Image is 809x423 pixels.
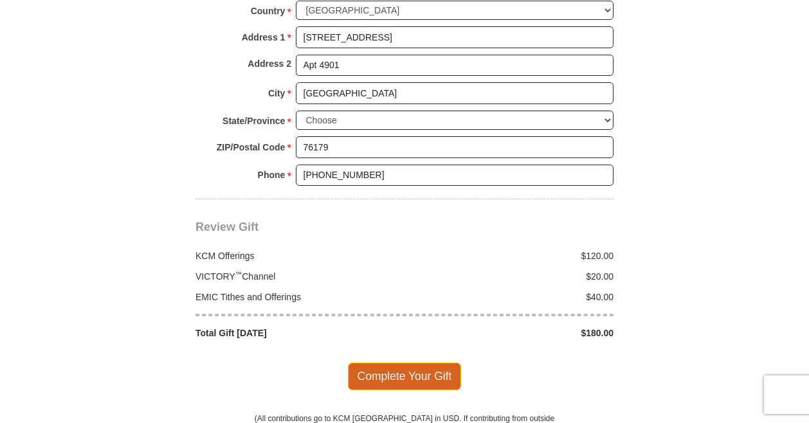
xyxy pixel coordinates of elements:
div: $120.00 [404,249,621,262]
div: KCM Offerings [189,249,405,262]
div: $20.00 [404,270,621,283]
sup: ™ [235,270,242,278]
div: $180.00 [404,327,621,339]
strong: Phone [258,166,286,184]
div: VICTORY Channel [189,270,405,283]
strong: Address 2 [248,55,291,73]
strong: Country [251,2,286,20]
strong: City [268,84,285,102]
span: Complete Your Gift [348,363,462,390]
span: Review Gift [195,221,259,233]
div: Total Gift [DATE] [189,327,405,339]
strong: ZIP/Postal Code [217,138,286,156]
strong: Address 1 [242,28,286,46]
div: EMIC Tithes and Offerings [189,291,405,303]
div: $40.00 [404,291,621,303]
strong: State/Province [223,112,285,130]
